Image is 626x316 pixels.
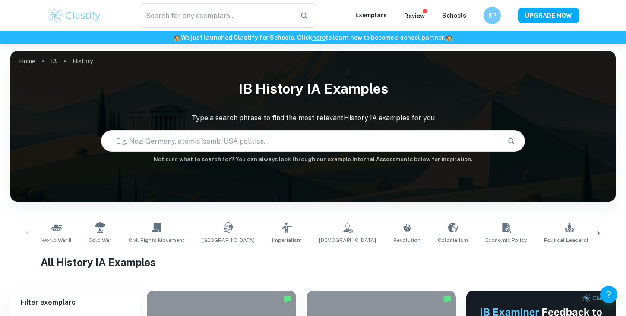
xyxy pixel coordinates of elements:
a: IA [51,55,57,67]
span: 🏫 [174,34,181,41]
span: Political Leadership [544,236,594,244]
span: Colonialism [438,236,468,244]
h6: Filter exemplars [10,291,140,315]
p: Type a search phrase to find the most relevant History IA examples for you [10,113,616,123]
span: Imperialism [272,236,302,244]
img: Clastify logo [47,7,102,24]
a: here [312,34,326,41]
a: Schools [442,12,466,19]
img: Marked [443,295,452,303]
p: Exemplars [355,10,387,20]
span: Revolution [393,236,420,244]
button: Search [504,134,519,148]
p: History [73,56,93,66]
input: Search for any exemplars... [140,3,293,28]
span: Civil Rights Movement [129,236,184,244]
h6: KP [487,11,497,20]
span: Cold War [89,236,111,244]
span: 🏫 [446,34,453,41]
span: World War II [41,236,71,244]
h1: IB History IA examples [10,75,616,103]
p: Review [404,11,425,21]
a: Home [19,55,35,67]
img: Marked [283,295,292,303]
span: [GEOGRAPHIC_DATA] [202,236,255,244]
input: E.g. Nazi Germany, atomic bomb, USA politics... [101,129,500,153]
h6: We just launched Clastify for Schools. Click to learn how to become a school partner. [2,33,624,42]
button: Help and Feedback [600,286,617,303]
span: Economic Policy [485,236,527,244]
button: UPGRADE NOW [518,8,579,23]
h6: Not sure what to search for? You can always look through our example Internal Assessments below f... [10,155,616,164]
button: KP [484,7,501,24]
h1: All History IA Examples [41,254,585,270]
span: [DEMOGRAPHIC_DATA] [319,236,376,244]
